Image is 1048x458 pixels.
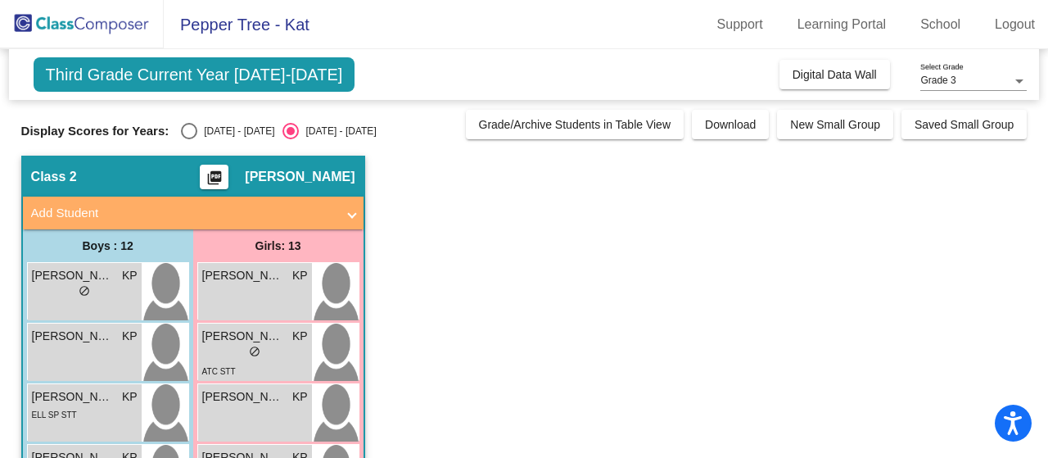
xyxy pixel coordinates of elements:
mat-expansion-panel-header: Add Student [23,197,364,229]
mat-radio-group: Select an option [181,123,376,139]
span: Pepper Tree - Kat [164,11,309,38]
button: Saved Small Group [901,110,1027,139]
a: Logout [982,11,1048,38]
button: Download [692,110,769,139]
span: Download [705,118,756,131]
button: New Small Group [777,110,893,139]
mat-icon: picture_as_pdf [205,170,224,193]
span: KP [122,267,138,284]
span: [PERSON_NAME] [PERSON_NAME] [32,328,114,345]
a: School [907,11,973,38]
span: [PERSON_NAME] [202,267,284,284]
span: Class 2 [31,169,77,185]
div: Boys : 12 [23,229,193,262]
span: KP [292,388,308,406]
span: [PERSON_NAME] [32,388,114,406]
button: Digital Data Wall [779,60,890,89]
span: KP [292,328,308,345]
button: Print Students Details [200,165,228,189]
span: [PERSON_NAME] [202,328,284,345]
button: Grade/Archive Students in Table View [466,110,684,139]
span: KP [292,267,308,284]
span: [PERSON_NAME] [245,169,355,185]
span: [PERSON_NAME] [202,388,284,406]
a: Learning Portal [784,11,900,38]
span: Digital Data Wall [793,68,877,81]
span: ELL SP STT [32,410,77,419]
span: Grade/Archive Students in Table View [479,118,671,131]
a: Support [704,11,776,38]
mat-panel-title: Add Student [31,204,336,223]
span: do_not_disturb_alt [79,285,90,297]
span: do_not_disturb_alt [249,346,260,357]
span: [PERSON_NAME] [32,267,114,284]
div: Girls: 13 [193,229,364,262]
span: KP [122,328,138,345]
span: ATC STT [202,367,236,376]
span: KP [122,388,138,406]
span: New Small Group [790,118,880,131]
span: Saved Small Group [915,118,1014,131]
span: Third Grade Current Year [DATE]-[DATE] [34,57,355,92]
div: [DATE] - [DATE] [197,124,274,138]
div: [DATE] - [DATE] [299,124,376,138]
span: Grade 3 [920,75,955,86]
span: Display Scores for Years: [21,124,169,138]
